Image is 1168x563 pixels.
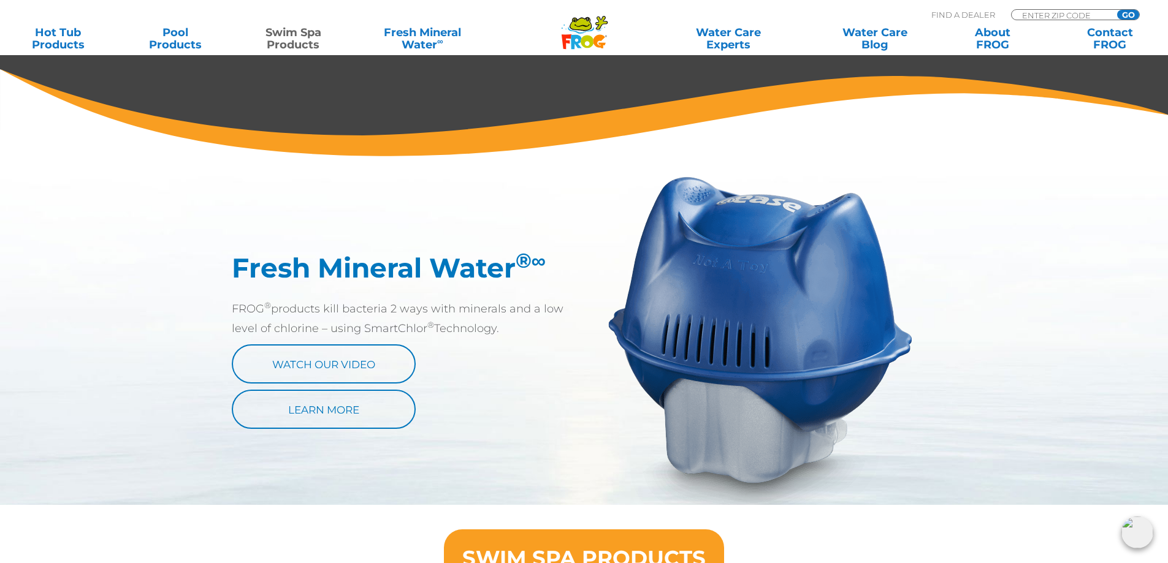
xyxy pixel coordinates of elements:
sup: ® [516,248,546,273]
a: Fresh MineralWater∞ [365,26,479,51]
a: Watch Our Video [232,344,416,384]
h2: Fresh Mineral Water [232,252,584,284]
sup: ® [264,300,271,310]
a: AboutFROG [947,26,1038,51]
a: Water CareBlog [829,26,920,51]
img: ss-landing-fmw-img [608,176,912,505]
input: GO [1117,10,1139,20]
a: Learn More [232,390,416,429]
sup: ∞ [437,36,443,46]
a: Hot TubProducts [12,26,104,51]
a: ContactFROG [1064,26,1156,51]
a: Water CareExperts [654,26,803,51]
a: PoolProducts [130,26,221,51]
input: Zip Code Form [1021,10,1104,20]
p: FROG products kill bacteria 2 ways with minerals and a low level of chlorine – using SmartChlor T... [232,299,584,338]
em: ∞ [532,248,546,273]
img: openIcon [1121,516,1153,548]
p: Find A Dealer [931,9,995,20]
sup: ® [427,320,434,330]
a: Swim SpaProducts [248,26,339,51]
